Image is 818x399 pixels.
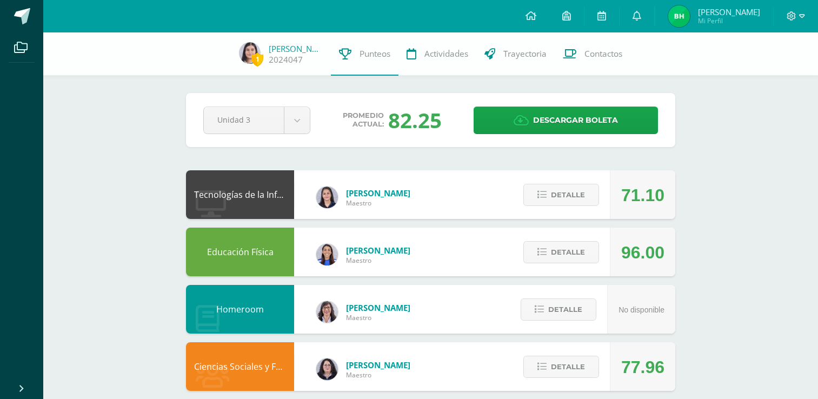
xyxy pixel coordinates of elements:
[204,107,310,134] a: Unidad 3
[523,241,599,263] button: Detalle
[698,6,760,17] span: [PERSON_NAME]
[619,305,664,314] span: No disponible
[388,106,442,134] div: 82.25
[551,357,585,377] span: Detalle
[698,16,760,25] span: Mi Perfil
[186,228,294,276] div: Educación Física
[360,48,390,59] span: Punteos
[398,32,476,76] a: Actividades
[316,244,338,265] img: 0eea5a6ff783132be5fd5ba128356f6f.png
[186,170,294,219] div: Tecnologías de la Información y Comunicación: Computación
[551,185,585,205] span: Detalle
[548,300,582,320] span: Detalle
[668,5,690,27] img: 7e8f4bfdf5fac32941a4a2fa2799f9b6.png
[346,360,410,370] span: [PERSON_NAME]
[186,285,294,334] div: Homeroom
[346,313,410,322] span: Maestro
[217,107,270,132] span: Unidad 3
[621,228,664,277] div: 96.00
[346,256,410,265] span: Maestro
[474,107,658,134] a: Descargar boleta
[269,43,323,54] a: [PERSON_NAME]
[251,52,263,66] span: 1
[316,187,338,208] img: dbcf09110664cdb6f63fe058abfafc14.png
[343,111,384,129] span: Promedio actual:
[521,298,596,321] button: Detalle
[621,171,664,220] div: 71.10
[346,198,410,208] span: Maestro
[551,242,585,262] span: Detalle
[346,302,410,313] span: [PERSON_NAME]
[621,343,664,391] div: 77.96
[331,32,398,76] a: Punteos
[239,42,261,64] img: 130fd304cb0ced827fbe32d75afe8404.png
[476,32,555,76] a: Trayectoria
[424,48,468,59] span: Actividades
[186,342,294,391] div: Ciencias Sociales y Formación Ciudadana
[316,358,338,380] img: f270ddb0ea09d79bf84e45c6680ec463.png
[316,301,338,323] img: 11d0a4ab3c631824f792e502224ffe6b.png
[555,32,630,76] a: Contactos
[346,188,410,198] span: [PERSON_NAME]
[346,370,410,380] span: Maestro
[523,356,599,378] button: Detalle
[503,48,547,59] span: Trayectoria
[533,107,618,134] span: Descargar boleta
[269,54,303,65] a: 2024047
[346,245,410,256] span: [PERSON_NAME]
[523,184,599,206] button: Detalle
[584,48,622,59] span: Contactos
